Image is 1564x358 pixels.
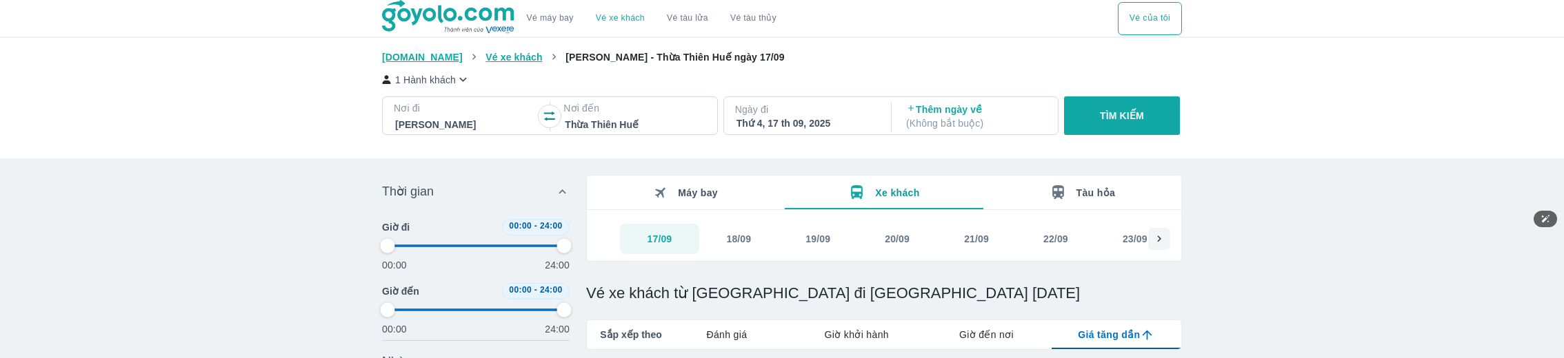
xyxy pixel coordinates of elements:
p: 00:00 [382,322,407,336]
p: 24:00 [545,322,570,336]
span: - [534,285,537,295]
span: Vé xe khách [485,52,542,63]
h1: Vé xe khách từ [GEOGRAPHIC_DATA] đi [GEOGRAPHIC_DATA] [DATE] [586,284,1182,303]
p: Nơi đến [563,101,705,115]
div: 17/09 [648,232,672,246]
span: 00:00 [509,221,532,231]
button: 1 Hành khách [382,72,470,87]
span: Giờ khởi hành [825,328,889,341]
span: Xe khách [875,187,919,198]
div: Thời gian [382,219,570,336]
div: 21/09 [964,232,989,246]
p: Nơi đi [394,101,536,115]
p: 24:00 [545,258,570,272]
span: 00:00 [509,285,532,295]
div: 19/09 [805,232,830,246]
button: Vé của tôi [1118,2,1182,35]
p: Thêm ngày về [906,103,1045,130]
span: Giờ đi [382,220,410,234]
div: 20/09 [885,232,910,246]
span: Sắp xếp theo [600,328,662,341]
span: Thời gian [382,183,434,200]
span: Giờ đến [382,284,419,298]
span: - [534,221,537,231]
div: choose transportation mode [1118,2,1182,35]
div: 23/09 [1123,232,1147,246]
button: TÌM KIẾM [1064,96,1179,135]
span: Tàu hỏa [1076,187,1116,198]
span: Giờ đến nơi [959,328,1014,341]
div: scrollable day and price [620,224,1148,254]
a: Vé máy bay [527,13,574,23]
a: Vé xe khách [596,13,645,23]
span: 24:00 [540,285,563,295]
span: [PERSON_NAME] - Thừa Thiên Huế ngày 17/09 [565,52,785,63]
p: Ngày đi [735,103,877,116]
span: Giá tăng dần [1078,328,1140,341]
p: ( Không bắt buộc ) [906,116,1045,130]
a: Vé tàu lửa [656,2,719,35]
div: Thời gian [382,175,570,208]
span: [DOMAIN_NAME] [382,52,463,63]
p: 1 Hành khách [395,73,456,87]
button: Vé tàu thủy [719,2,788,35]
span: Đánh giá [706,328,747,341]
div: Thứ 4, 17 th 09, 2025 [736,116,876,130]
div: 22/09 [1043,232,1068,246]
span: 24:00 [540,221,563,231]
nav: breadcrumb [382,50,1182,64]
div: choose transportation mode [516,2,788,35]
span: Máy bay [678,187,718,198]
div: lab API tabs example [662,320,1181,349]
div: 18/09 [726,232,751,246]
p: 00:00 [382,258,407,272]
p: TÌM KIẾM [1100,109,1144,123]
